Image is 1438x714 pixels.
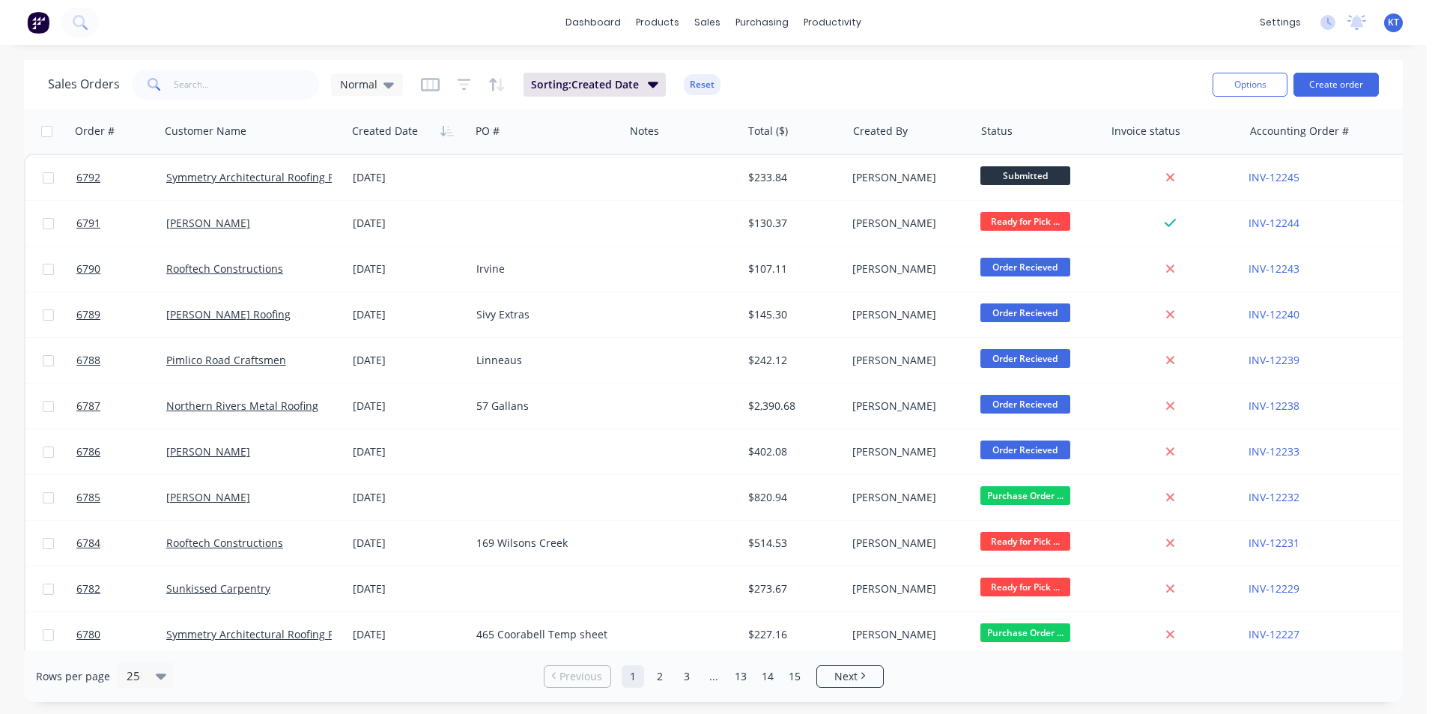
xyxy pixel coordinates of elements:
div: [DATE] [353,581,464,596]
div: [PERSON_NAME] [852,261,962,276]
div: [PERSON_NAME] [852,581,962,596]
div: [PERSON_NAME] [852,444,962,459]
div: [PERSON_NAME] [852,490,962,505]
div: Irvine [476,261,611,276]
a: 6788 [76,338,166,383]
span: Order Recieved [980,303,1070,322]
a: INV-12240 [1249,307,1299,321]
div: $2,390.68 [748,399,836,414]
span: Ready for Pick ... [980,212,1070,231]
span: 6780 [76,627,100,642]
a: 6792 [76,155,166,200]
div: $402.08 [748,444,836,459]
span: Previous [559,669,602,684]
div: Total ($) [748,124,788,139]
a: [PERSON_NAME] [166,444,250,459]
div: Customer Name [165,124,246,139]
div: $820.94 [748,490,836,505]
span: 6790 [76,261,100,276]
div: Accounting Order # [1250,124,1349,139]
span: 6787 [76,399,100,414]
a: Jump forward [703,665,725,688]
span: 6791 [76,216,100,231]
div: [DATE] [353,444,464,459]
a: 6780 [76,612,166,657]
a: 6784 [76,521,166,566]
a: INV-12245 [1249,170,1299,184]
div: $514.53 [748,536,836,551]
div: Status [981,124,1013,139]
div: $145.30 [748,307,836,322]
div: [PERSON_NAME] [852,536,962,551]
div: [PERSON_NAME] [852,170,962,185]
a: Pimlico Road Craftsmen [166,353,286,367]
a: [PERSON_NAME] [166,216,250,230]
div: $227.16 [748,627,836,642]
input: Search... [174,70,320,100]
div: $242.12 [748,353,836,368]
span: 6782 [76,581,100,596]
div: 465 Coorabell Temp sheet [476,627,611,642]
a: Symmetry Architectural Roofing Pty Ltd [166,170,362,184]
a: INV-12244 [1249,216,1299,230]
div: [PERSON_NAME] [852,216,962,231]
a: 6789 [76,292,166,337]
div: Linneaus [476,353,611,368]
a: 6782 [76,566,166,611]
div: Invoice status [1111,124,1180,139]
div: 169 Wilsons Creek [476,536,611,551]
button: Reset [684,74,720,95]
img: Factory [27,11,49,34]
a: INV-12231 [1249,536,1299,550]
div: PO # [476,124,500,139]
div: [DATE] [353,170,464,185]
a: INV-12238 [1249,399,1299,413]
div: Sivy Extras [476,307,611,322]
div: 57 Gallans [476,399,611,414]
div: Notes [630,124,659,139]
div: [DATE] [353,627,464,642]
a: 6790 [76,246,166,291]
span: Sorting: Created Date [531,77,639,92]
a: 6787 [76,384,166,429]
span: Order Recieved [980,258,1070,276]
div: [PERSON_NAME] [852,399,962,414]
div: $233.84 [748,170,836,185]
div: [PERSON_NAME] [852,307,962,322]
span: Submitted [980,166,1070,185]
div: Order # [75,124,115,139]
span: 6789 [76,307,100,322]
div: [DATE] [353,536,464,551]
a: INV-12229 [1249,581,1299,596]
span: 6784 [76,536,100,551]
a: Rooftech Constructions [166,536,283,550]
a: 6785 [76,475,166,520]
a: 6791 [76,201,166,246]
span: Rows per page [36,669,110,684]
a: INV-12227 [1249,627,1299,641]
span: Next [834,669,858,684]
span: 6785 [76,490,100,505]
a: Page 14 [756,665,779,688]
div: Created By [853,124,908,139]
a: Sunkissed Carpentry [166,581,270,596]
div: sales [687,11,728,34]
a: Symmetry Architectural Roofing Pty Ltd [166,627,362,641]
a: [PERSON_NAME] [166,490,250,504]
div: [DATE] [353,399,464,414]
div: [PERSON_NAME] [852,627,962,642]
div: [DATE] [353,216,464,231]
a: Northern Rivers Metal Roofing [166,399,318,413]
div: productivity [796,11,869,34]
span: Order Recieved [980,349,1070,368]
a: Previous page [544,669,610,684]
div: Created Date [352,124,418,139]
button: Sorting:Created Date [524,73,666,97]
a: INV-12232 [1249,490,1299,504]
a: INV-12243 [1249,261,1299,276]
div: [PERSON_NAME] [852,353,962,368]
span: 6786 [76,444,100,459]
a: [PERSON_NAME] Roofing [166,307,291,321]
div: $130.37 [748,216,836,231]
a: Page 2 [649,665,671,688]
